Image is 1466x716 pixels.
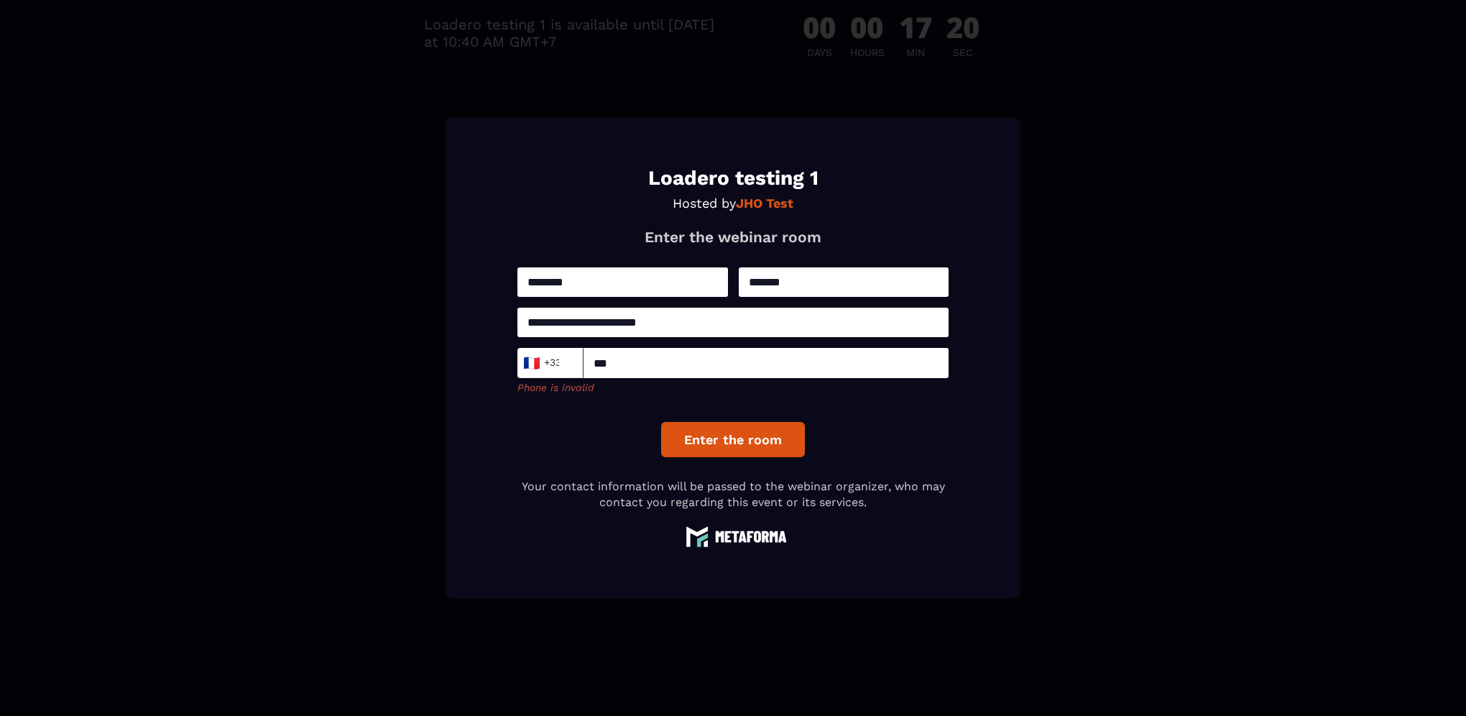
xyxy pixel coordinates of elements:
[736,196,793,211] strong: JHO Test
[527,353,557,373] span: +33
[522,353,540,373] span: 🇫🇷
[517,168,949,188] h1: Loadero testing 1
[517,348,584,378] div: Search for option
[661,422,805,457] button: Enter the room
[517,382,594,393] span: Phone is invalid
[560,352,571,374] input: Search for option
[517,479,949,511] p: Your contact information will be passed to the webinar organizer, who may contact you regarding t...
[679,525,787,548] img: logo
[517,228,949,246] p: Enter the webinar room
[517,196,949,211] p: Hosted by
